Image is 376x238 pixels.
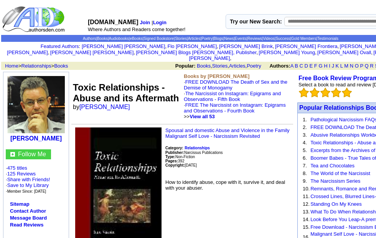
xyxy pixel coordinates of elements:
a: Books [197,63,211,69]
font: >> [184,114,215,119]
font: 9. [303,178,307,184]
a: Articles [188,36,201,41]
img: bigemptystars.png [320,88,330,98]
a: Events [235,36,247,41]
a: Audiobooks [109,36,129,41]
font: 7. [303,163,307,169]
font: Non-Fiction [165,155,195,159]
a: Gold Members [291,36,317,41]
font: 1. [303,117,307,122]
a: FREE The Narcissist on Instagram: Epigrams and Observations - Fourth Book [184,102,286,114]
a: [PERSON_NAME] Brink [219,43,273,49]
a: [PERSON_NAME] [PERSON_NAME] [82,43,165,49]
img: bigemptystars.png [342,88,352,98]
font: 15. [303,224,310,230]
a: O [355,63,359,69]
a: Signed Bookstore [143,36,174,41]
a: The World of the Narcissist [310,170,370,176]
font: : [41,43,80,49]
b: Books by [PERSON_NAME] [184,73,249,79]
a: [PERSON_NAME] Young [259,50,315,55]
a: News [224,36,234,41]
a: Stories [212,63,228,69]
font: i [258,51,259,55]
a: [PERSON_NAME] Frontiera [275,43,338,49]
a: Q [365,63,369,69]
a: Join [140,20,150,25]
a: [PERSON_NAME] [79,104,130,110]
a: Articles [229,63,246,69]
a: F [314,63,317,69]
a: I [329,63,330,69]
font: 13. [303,209,310,215]
b: Category: [165,146,183,150]
a: B [295,63,298,69]
b: Pages: [165,159,178,163]
a: L [340,63,343,69]
span: | | | | | | | | | | | | | | | [83,36,338,41]
font: Narcissus Publications [165,150,223,155]
font: 14. [303,217,310,222]
font: · [184,91,286,119]
font: i [49,51,50,55]
font: · [184,102,286,119]
a: Books [97,36,108,41]
a: Blogs [214,36,223,41]
a: K [336,63,339,69]
b: Popular: [175,63,196,69]
a: Flo [PERSON_NAME] [167,43,217,49]
img: bigemptystars.png [310,88,320,98]
font: | [152,20,168,25]
b: Type: [165,155,175,159]
font: 12. [303,201,310,207]
font: [DATE] [185,163,197,167]
font: 392 [165,159,184,163]
a: Reviews [247,36,262,41]
a: Authors [83,36,96,41]
a: View all 53 [190,114,215,119]
img: 161.jpg [7,76,65,133]
a: Relationships [185,145,210,150]
font: · · · [6,177,50,194]
a: J [331,63,334,69]
a: Standing On My Knees [310,201,362,207]
a: The Narcissist on Instagram: Epigrams and Observations - Fifth Book [184,91,281,102]
a: 125 Reviews [7,171,36,177]
b: Relationships [185,146,210,150]
a: Tea and Chocolates [310,163,355,169]
img: gc.jpg [10,152,15,157]
a: Stories [175,36,187,41]
a: [PERSON_NAME] [10,135,62,142]
a: [PERSON_NAME] [PERSON_NAME] [50,50,134,55]
a: Sitemap [10,201,30,207]
a: The Narcissism Series [310,178,360,184]
font: Toxic Relationships - Abuse and its Aftermath [73,82,179,103]
a: Videos [263,36,274,41]
a: [PERSON_NAME] Ovall [317,50,371,55]
a: N [350,63,353,69]
a: M [344,63,348,69]
font: · [184,79,287,119]
a: A [290,63,294,69]
a: Share with Friends! [7,177,50,182]
a: P [360,63,363,69]
font: i [274,45,275,49]
a: Save to My Library [7,182,49,188]
a: Home [5,63,18,69]
a: Spousal and domestic Abuse and Violence in the Family [165,127,290,133]
font: [DOMAIN_NAME] [88,19,139,25]
a: D [305,63,308,69]
font: Where Authors and Readers come together! [88,26,185,32]
a: eBooks [130,36,142,41]
a: C [300,63,303,69]
font: > > [2,63,68,69]
a: Poetry [201,36,213,41]
b: Publisher: [165,150,184,155]
font: 10. [303,186,310,192]
a: Login [153,20,167,25]
img: logo_ad.gif [2,6,66,33]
